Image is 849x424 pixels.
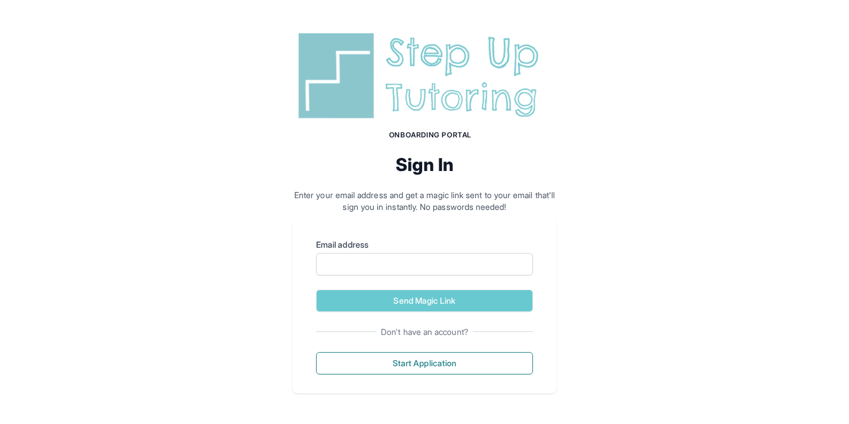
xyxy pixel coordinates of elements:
[292,189,557,213] p: Enter your email address and get a magic link sent to your email that'll sign you in instantly. N...
[376,326,473,338] span: Don't have an account?
[316,290,533,312] button: Send Magic Link
[292,154,557,175] h2: Sign In
[292,28,557,123] img: Step Up Tutoring horizontal logo
[304,130,557,140] h1: Onboarding Portal
[316,239,533,251] label: Email address
[316,352,533,374] button: Start Application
